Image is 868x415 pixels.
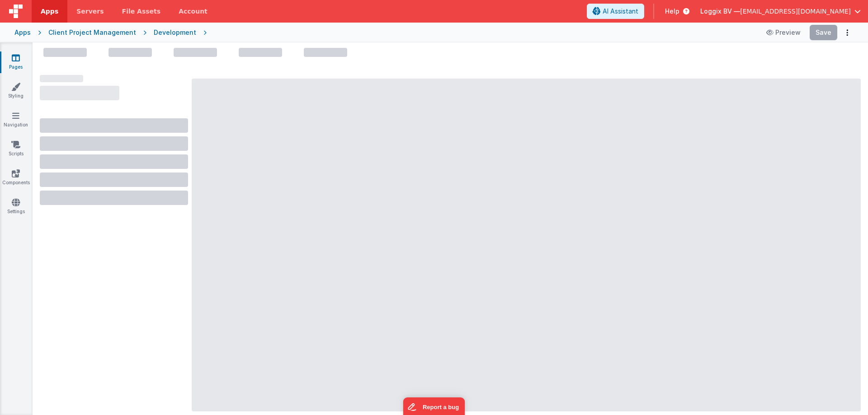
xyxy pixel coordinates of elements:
span: File Assets [122,7,161,16]
button: AI Assistant [587,4,644,19]
span: [EMAIL_ADDRESS][DOMAIN_NAME] [740,7,851,16]
div: Development [154,28,196,37]
div: Client Project Management [48,28,136,37]
span: Loggix BV — [700,7,740,16]
span: Help [665,7,679,16]
span: AI Assistant [603,7,638,16]
button: Loggix BV — [EMAIL_ADDRESS][DOMAIN_NAME] [700,7,861,16]
button: Save [810,25,837,40]
span: Servers [76,7,104,16]
button: Preview [761,25,806,40]
button: Options [841,26,854,39]
span: Apps [41,7,58,16]
div: Apps [14,28,31,37]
